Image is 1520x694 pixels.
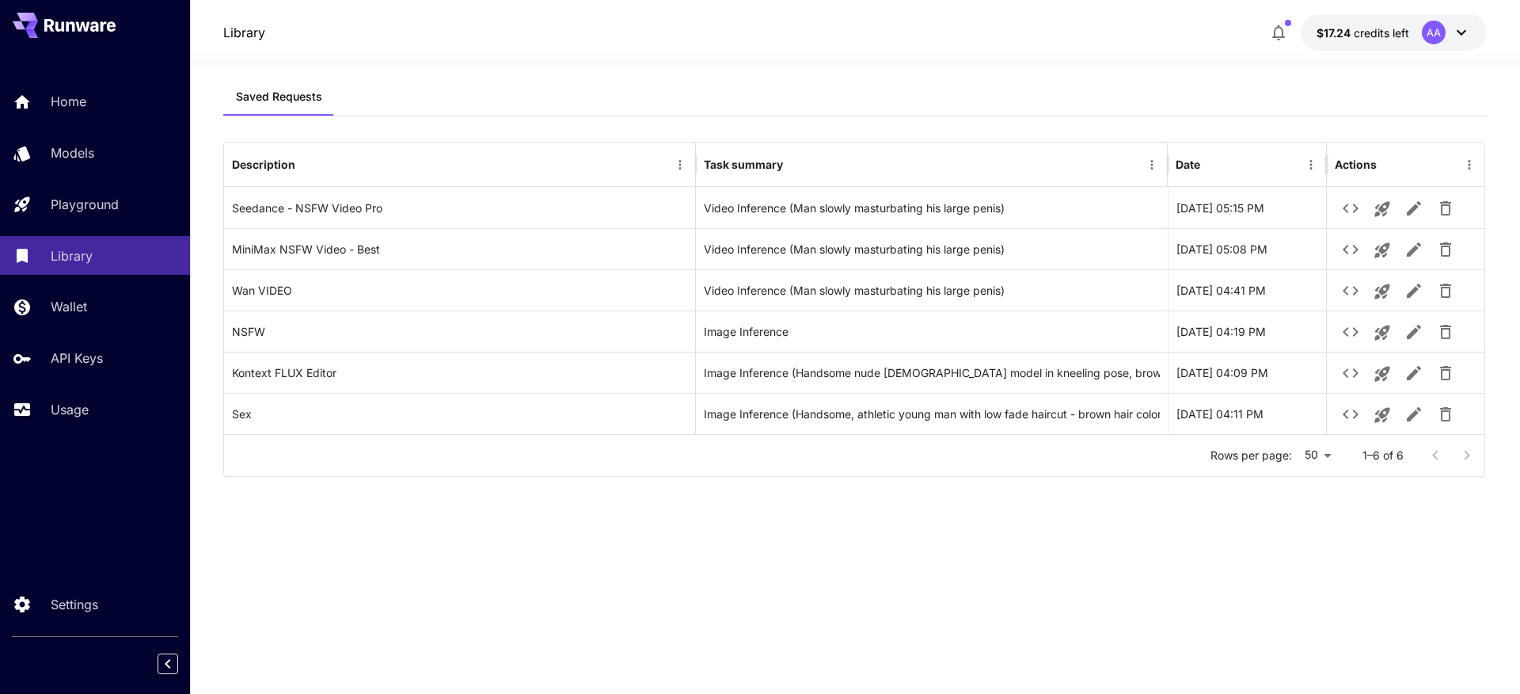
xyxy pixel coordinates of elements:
[1458,154,1480,176] button: Menu
[704,394,1160,434] div: Image Inference (Handsome, athletic young man with low fade haircut - brown hair color, thick leg...
[1168,352,1326,393] div: 23-09-2025 04:09 PM
[224,187,696,228] div: Seedance - NSFW Video Pro
[1335,357,1366,389] button: See details
[1168,393,1326,434] div: 18-09-2025 04:11 PM
[704,229,1160,269] div: Video Inference (Man slowly masturbating his large penis)
[51,195,119,214] p: Playground
[1168,187,1326,228] div: 24-09-2025 05:15 PM
[51,92,86,111] p: Home
[1176,158,1200,171] div: Date
[1168,269,1326,311] div: 24-09-2025 04:41 PM
[223,23,265,42] a: Library
[1354,26,1409,40] span: credits left
[704,353,1160,393] div: Image Inference (Handsome nude [DEMOGRAPHIC_DATA] model in kneeling pose, brown hair, young face,...
[1202,154,1224,176] button: Sort
[1366,399,1398,431] button: Launch in playground
[1362,448,1404,463] p: 1–6 of 6
[236,90,322,104] span: Saved Requests
[224,269,696,311] div: Wan VIDEO
[51,143,94,162] p: Models
[1168,228,1326,269] div: 24-09-2025 05:08 PM
[1301,14,1487,51] button: $17.23675AA
[1366,235,1398,266] button: Launch in playground
[1141,154,1163,176] button: Menu
[224,228,696,269] div: MiniMax NSFW Video - Best
[224,393,696,434] div: Sex
[704,270,1160,311] div: Video Inference (Man slowly masturbating his large penis)
[1335,234,1366,265] button: See details
[1168,311,1326,352] div: 23-09-2025 04:19 PM
[1335,158,1377,171] div: Actions
[1335,193,1366,224] button: See details
[51,400,89,419] p: Usage
[704,188,1160,228] div: Video Inference (Man slowly masturbating his large penis)
[1335,398,1366,430] button: See details
[224,311,696,352] div: NSFW
[704,158,783,171] div: Task summary
[1210,448,1292,463] p: Rows per page:
[51,297,87,316] p: Wallet
[1422,21,1446,44] div: AA
[1335,275,1366,307] button: See details
[1335,316,1366,348] button: See details
[51,349,103,368] p: API Keys
[51,246,93,265] p: Library
[1317,26,1354,40] span: $17.24
[51,595,98,614] p: Settings
[1298,444,1337,467] div: 50
[1366,193,1398,225] button: Launch in playground
[232,158,295,171] div: Description
[1366,317,1398,349] button: Launch in playground
[1366,358,1398,390] button: Launch in playground
[1317,25,1409,41] div: $17.23675
[1300,154,1322,176] button: Menu
[1366,276,1398,307] button: Launch in playground
[297,154,319,176] button: Sort
[224,352,696,393] div: Kontext FLUX Editor
[223,23,265,42] nav: breadcrumb
[785,154,807,176] button: Sort
[669,154,691,176] button: Menu
[704,311,1160,352] div: Image Inference
[169,650,190,678] div: Collapse sidebar
[158,654,178,674] button: Collapse sidebar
